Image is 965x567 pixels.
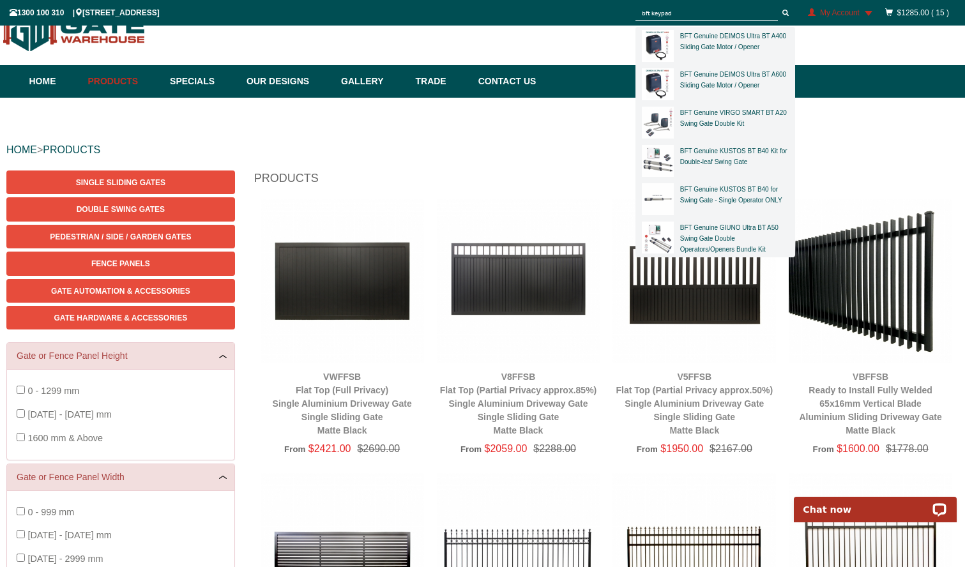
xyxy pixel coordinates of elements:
[879,443,929,454] span: $1778.00
[485,443,528,454] span: $2059.00
[6,170,235,194] a: Single Sliding Gates
[637,444,658,454] span: From
[6,279,235,303] a: Gate Automation & Accessories
[43,144,100,155] a: PRODUCTS
[612,199,776,363] img: V5FFSB - Flat Top (Partial Privacy approx.50%) - Single Aluminium Driveway Gate - Single Sliding ...
[50,232,191,241] span: Pedestrian / Side / Garden Gates
[335,65,409,98] a: Gallery
[76,178,165,187] span: Single Sliding Gates
[240,65,335,98] a: Our Designs
[6,197,235,221] a: Double Swing Gates
[813,444,834,454] span: From
[786,482,965,522] iframe: LiveChat chat widget
[308,443,351,454] span: $2421.00
[51,287,190,296] span: Gate Automation & Accessories
[527,443,576,454] span: $2288.00
[82,65,164,98] a: Products
[17,349,225,363] a: Gate or Fence Panel Height
[440,372,597,435] a: V8FFSBFlat Top (Partial Privacy approx.85%)Single Aluminium Driveway GateSingle Sliding GateMatte...
[642,107,674,139] img: BFT Genuine VIRGO SMART BT A20 Swing Gate Double Kit - bft genuine virgo smart bt a20 swing gate ...
[837,443,879,454] span: $1600.00
[27,530,111,540] span: [DATE] - [DATE] mm
[789,199,952,363] img: VBFFSB - Ready to Install Fully Welded 65x16mm Vertical Blade - Aluminium Sliding Driveway Gate -...
[460,444,482,454] span: From
[660,443,703,454] span: $1950.00
[472,65,536,98] a: Contact Us
[6,144,37,155] a: HOME
[799,372,941,435] a: VBFFSBReady to Install Fully Welded 65x16mm Vertical BladeAluminium Sliding Driveway GateMatte Black
[6,306,235,329] a: Gate Hardware & Accessories
[17,471,225,484] a: Gate or Fence Panel Width
[27,386,79,396] span: 0 - 1299 mm
[54,314,188,322] span: Gate Hardware & Accessories
[6,130,959,170] div: >
[642,68,674,100] img: BFT Genuine DEIMOS Ultra BT A600 Sliding Gate Motor / Opener - bft genuine deimos ultra bt a600 s...
[642,30,674,62] img: BFT Genuine DEIMOS Ultra BT A400 Sliding Gate Motor / Opener - bft genuine deimos ultra bt a400 s...
[27,409,111,420] span: [DATE] - [DATE] mm
[680,147,787,165] a: BFT Genuine KUSTOS BT B40 Kit for Double-leaf Swing Gate
[642,145,674,177] img: BFT Genuine KUSTOS BT B40 Kit for Double-leaf Swing Gate - bft genuine kustos bt b40 kit for doub...
[642,183,674,215] img: BFT Genuine KUSTOS BT B40 for Swing Gate - Single Operator ONLY - bft genuine kustos bt b40 for s...
[820,8,860,17] span: My Account
[680,224,779,253] a: BFT Genuine GIUNO Ultra BT A50 Swing Gate Double Operators/Openers Bundle Kit
[27,433,103,443] span: 1600 mm & Above
[437,199,600,363] img: V8FFSB - Flat Top (Partial Privacy approx.85%) - Single Aluminium Driveway Gate - Single Sliding ...
[642,222,674,253] img: BFT Genuine GIUNO Ultra BT A50 Swing Gate Double Operators/Openers Bundle Kit - bft genuine giuno...
[254,170,959,193] h1: Products
[680,109,787,127] a: BFT Genuine VIRGO SMART BT A20 Swing Gate Double Kit
[163,65,240,98] a: Specials
[273,372,412,435] a: VWFFSBFlat Top (Full Privacy)Single Aluminium Driveway GateSingle Sliding GateMatte Black
[680,33,786,50] a: BFT Genuine DEIMOS Ultra BT A400 Sliding Gate Motor / Opener
[635,5,778,21] input: SEARCH PRODUCTS
[29,65,82,98] a: Home
[680,186,782,204] a: BFT Genuine KUSTOS BT B40 for Swing Gate - Single Operator ONLY
[409,65,471,98] a: Trade
[897,8,949,17] a: $1285.00 ( 15 )
[616,372,773,435] a: V5FFSBFlat Top (Partial Privacy approx.50%)Single Aluminium Driveway GateSingle Sliding GateMatte...
[261,199,424,363] img: VWFFSB - Flat Top (Full Privacy) - Single Aluminium Driveway Gate - Single Sliding Gate - Matte B...
[680,71,786,89] a: BFT Genuine DEIMOS Ultra BT A600 Sliding Gate Motor / Opener
[351,443,400,454] span: $2690.00
[6,225,235,248] a: Pedestrian / Side / Garden Gates
[27,554,103,564] span: [DATE] - 2999 mm
[284,444,305,454] span: From
[77,205,165,214] span: Double Swing Gates
[10,8,160,17] span: 1300 100 310 | [STREET_ADDRESS]
[6,252,235,275] a: Fence Panels
[703,443,752,454] span: $2167.00
[91,259,150,268] span: Fence Panels
[27,507,74,517] span: 0 - 999 mm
